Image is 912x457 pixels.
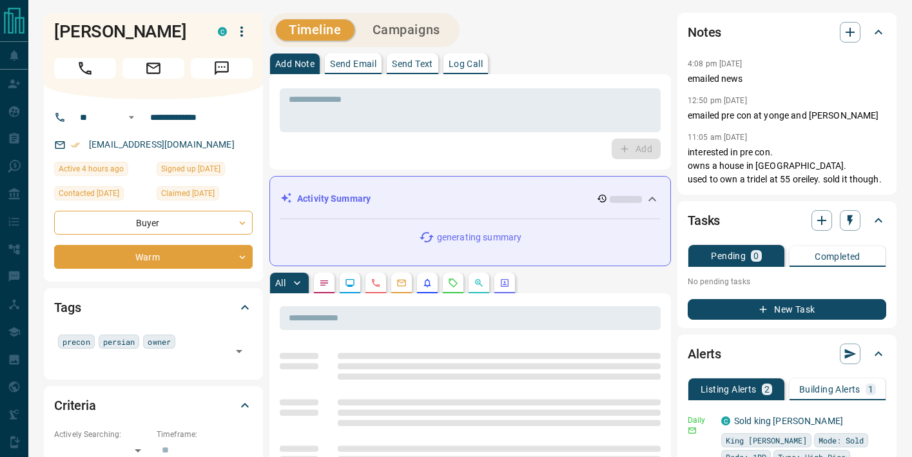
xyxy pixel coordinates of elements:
[157,186,253,204] div: Fri Feb 12 2021
[474,278,484,288] svg: Opportunities
[688,205,886,236] div: Tasks
[103,335,135,348] span: persian
[54,162,150,180] div: Mon Aug 18 2025
[819,434,864,447] span: Mode: Sold
[688,59,742,68] p: 4:08 pm [DATE]
[157,429,253,440] p: Timeframe:
[54,390,253,421] div: Criteria
[54,245,253,269] div: Warm
[280,187,660,211] div: Activity Summary
[500,278,510,288] svg: Agent Actions
[753,251,759,260] p: 0
[89,139,235,150] a: [EMAIL_ADDRESS][DOMAIN_NAME]
[688,133,747,142] p: 11:05 am [DATE]
[688,17,886,48] div: Notes
[392,59,433,68] p: Send Text
[688,109,886,122] p: emailed pre con at yonge and [PERSON_NAME]
[688,22,721,43] h2: Notes
[161,187,215,200] span: Claimed [DATE]
[764,385,770,394] p: 2
[711,251,746,260] p: Pending
[448,278,458,288] svg: Requests
[721,416,730,425] div: condos.ca
[54,21,199,42] h1: [PERSON_NAME]
[734,416,843,426] a: Sold king [PERSON_NAME]
[726,434,807,447] span: King [PERSON_NAME]
[59,162,124,175] span: Active 4 hours ago
[319,278,329,288] svg: Notes
[148,335,171,348] span: owner
[71,141,80,150] svg: Email Verified
[815,252,860,261] p: Completed
[688,96,747,105] p: 12:50 pm [DATE]
[54,292,253,323] div: Tags
[422,278,432,288] svg: Listing Alerts
[275,278,286,287] p: All
[122,58,184,79] span: Email
[59,187,119,200] span: Contacted [DATE]
[276,19,354,41] button: Timeline
[218,27,227,36] div: condos.ca
[799,385,860,394] p: Building Alerts
[161,162,220,175] span: Signed up [DATE]
[54,211,253,235] div: Buyer
[688,272,886,291] p: No pending tasks
[275,59,315,68] p: Add Note
[688,210,720,231] h2: Tasks
[688,426,697,435] svg: Email
[449,59,483,68] p: Log Call
[230,342,248,360] button: Open
[54,395,96,416] h2: Criteria
[345,278,355,288] svg: Lead Browsing Activity
[360,19,453,41] button: Campaigns
[688,414,713,426] p: Daily
[54,297,81,318] h2: Tags
[437,231,521,244] p: generating summary
[124,110,139,125] button: Open
[63,335,90,348] span: precon
[54,429,150,440] p: Actively Searching:
[688,344,721,364] h2: Alerts
[54,186,150,204] div: Thu Apr 24 2025
[371,278,381,288] svg: Calls
[191,58,253,79] span: Message
[688,146,886,186] p: interested in pre con. owns a house in [GEOGRAPHIC_DATA]. used to own a tridel at 55 oreiley. sol...
[330,59,376,68] p: Send Email
[701,385,757,394] p: Listing Alerts
[54,58,116,79] span: Call
[396,278,407,288] svg: Emails
[157,162,253,180] div: Wed Jan 24 2018
[868,385,873,394] p: 1
[297,192,371,206] p: Activity Summary
[688,338,886,369] div: Alerts
[688,72,886,86] p: emailed news
[688,299,886,320] button: New Task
